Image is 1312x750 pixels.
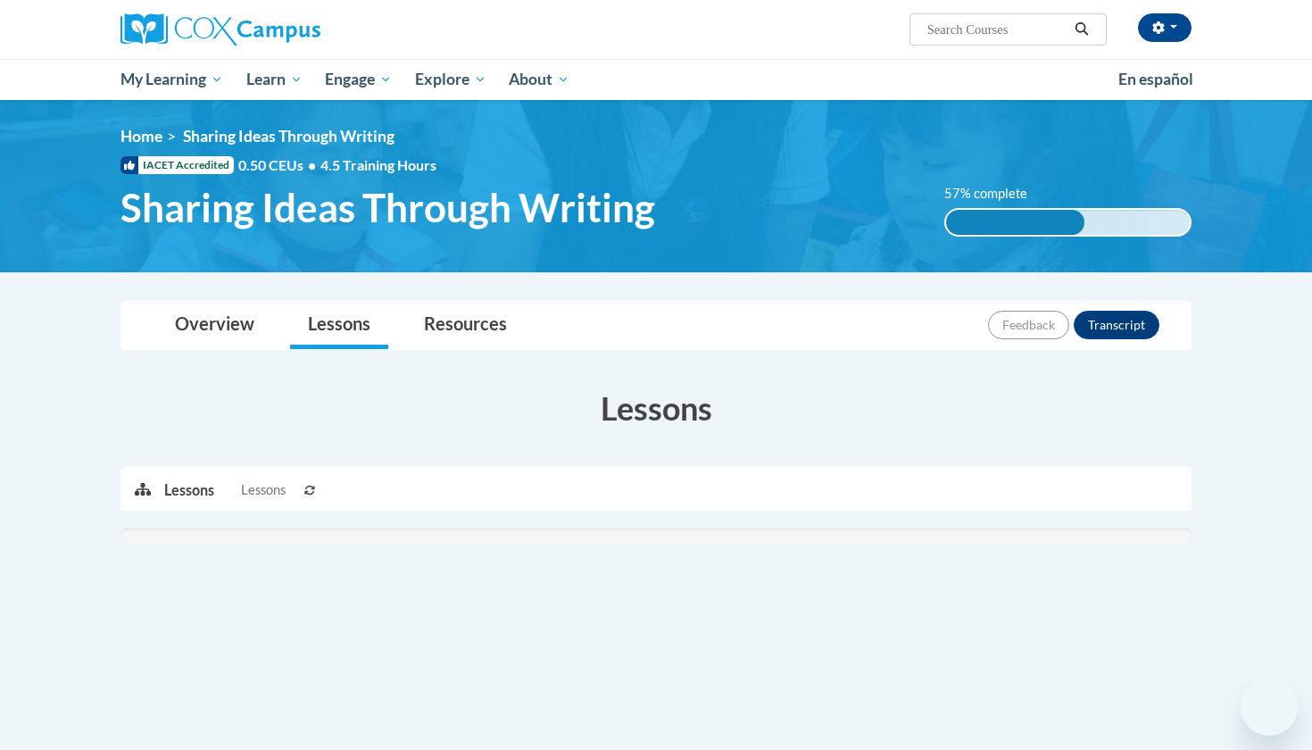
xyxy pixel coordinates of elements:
[926,19,1068,40] input: Search Courses
[246,69,303,90] span: Learn
[290,302,388,349] a: Lessons
[94,59,1218,100] div: Main menu
[1068,19,1095,40] button: Search
[1118,70,1193,88] span: En español
[1138,13,1192,42] button: Account Settings
[313,59,403,100] a: Engage
[415,69,486,90] span: Explore
[109,59,235,100] a: My Learning
[120,184,655,231] span: Sharing Ideas Through Writing
[403,59,498,100] a: Explore
[946,210,1085,235] div: 57% complete
[1074,311,1159,339] button: Transcript
[406,302,525,349] a: Resources
[1107,61,1205,98] a: En español
[320,156,436,173] span: 4.5 Training Hours
[509,69,569,90] span: About
[120,13,320,46] img: Cox Campus
[1241,679,1298,736] iframe: Button to launch messaging window
[235,59,314,100] a: Learn
[120,13,460,46] a: Cox Campus
[164,480,214,500] p: Lessons
[238,155,320,175] span: 0.50 CEUs
[157,302,272,349] a: Overview
[988,311,1069,339] button: Feedback
[241,480,286,500] span: Lessons
[325,69,392,90] span: Engage
[308,156,316,173] span: •
[120,69,223,90] span: My Learning
[944,184,1047,204] label: 57% complete
[120,127,162,146] a: Home
[120,386,1192,430] h3: Lessons
[498,59,582,100] a: About
[183,127,394,146] span: Sharing Ideas Through Writing
[120,156,234,174] span: IACET Accredited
